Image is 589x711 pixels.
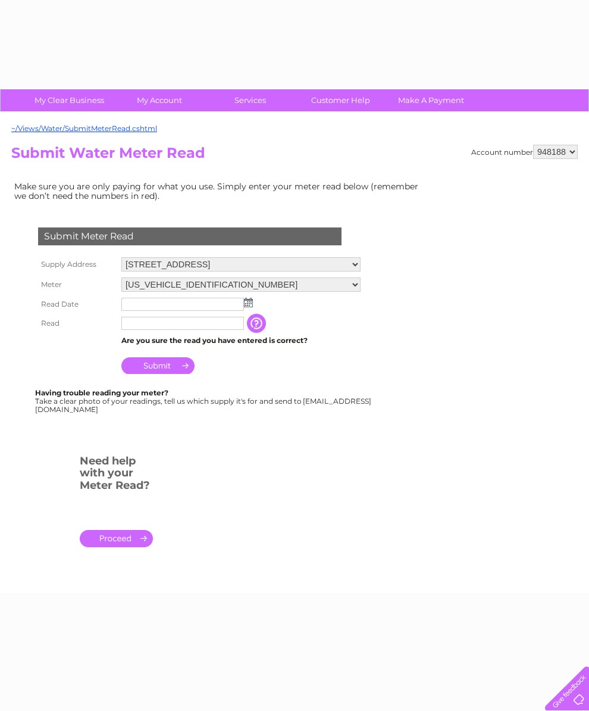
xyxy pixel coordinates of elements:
[80,453,153,498] h3: Need help with your Meter Read?
[35,314,118,333] th: Read
[111,89,209,111] a: My Account
[35,295,118,314] th: Read Date
[11,124,157,133] a: ~/Views/Water/SubmitMeterRead.cshtml
[471,145,578,159] div: Account number
[292,89,390,111] a: Customer Help
[35,389,373,413] div: Take a clear photo of your readings, tell us which supply it's for and send to [EMAIL_ADDRESS][DO...
[118,333,364,348] td: Are you sure the read you have entered is correct?
[20,89,118,111] a: My Clear Business
[121,357,195,374] input: Submit
[11,145,578,167] h2: Submit Water Meter Read
[80,530,153,547] a: .
[201,89,299,111] a: Services
[244,298,253,307] img: ...
[38,227,342,245] div: Submit Meter Read
[35,254,118,275] th: Supply Address
[35,388,168,397] b: Having trouble reading your meter?
[247,314,268,333] input: Information
[11,179,428,204] td: Make sure you are only paying for what you use. Simply enter your meter read below (remember we d...
[35,275,118,295] th: Meter
[382,89,480,111] a: Make A Payment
